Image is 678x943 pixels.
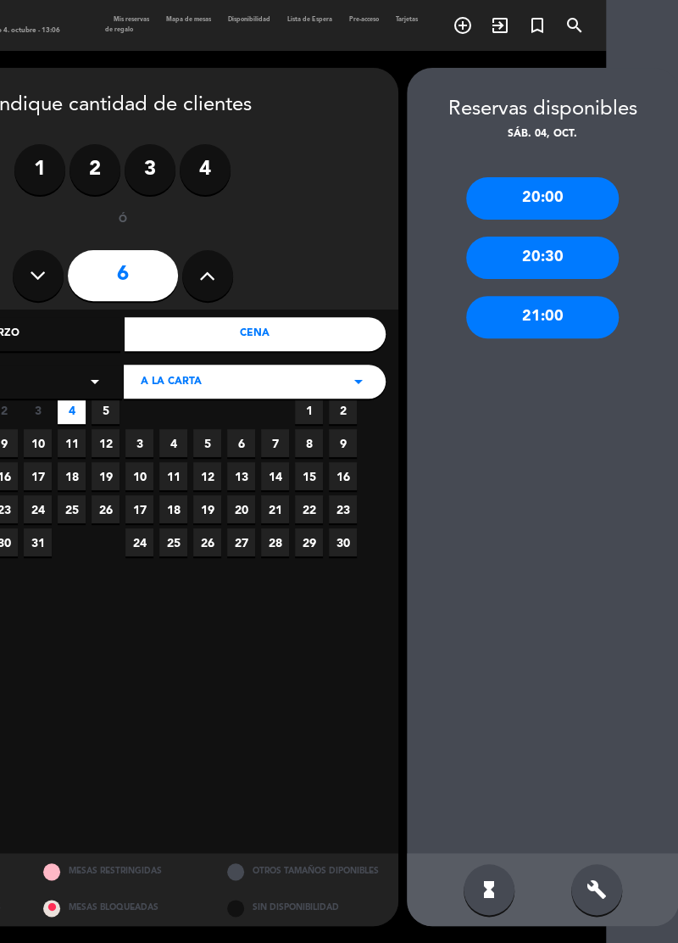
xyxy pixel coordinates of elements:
i: build [586,879,607,900]
span: Pre-acceso [341,17,387,23]
span: 24 [125,528,153,556]
label: 1 [14,144,65,195]
span: 25 [58,495,86,523]
i: hourglass_full [479,879,499,900]
span: Mis reservas [105,17,158,23]
span: 10 [125,462,153,490]
span: 11 [58,429,86,457]
i: chevron_right [281,325,299,343]
span: 30 [329,528,357,556]
span: 16 [329,462,357,490]
span: 25 [159,528,187,556]
span: 28 [261,528,289,556]
span: 24 [24,495,52,523]
span: 13 [227,462,255,490]
span: 31 [24,528,52,556]
span: 14 [261,462,289,490]
span: 21 [261,495,289,523]
span: 15 [295,462,323,490]
span: Mapa de mesas [158,17,220,23]
span: 23 [329,495,357,523]
span: 5 [193,429,221,457]
span: 3 [125,429,153,457]
span: A LA CARTA [141,374,202,391]
div: Cena [125,317,386,351]
span: 12 [92,429,119,457]
span: 5 [92,396,119,424]
span: 26 [92,495,119,523]
span: 19 [92,462,119,490]
i: arrow_drop_down [85,371,105,392]
span: 11 [159,462,187,490]
div: MESAS RESTRINGIDAS [31,853,214,890]
i: search [564,15,585,36]
i: exit_to_app [490,15,510,36]
span: 8 [295,429,323,457]
i: add_circle_outline [453,15,473,36]
span: 4 [159,429,187,457]
div: ó [95,212,150,229]
span: 1 [295,396,323,424]
span: Lista de Espera [279,17,341,23]
i: turned_in_not [527,15,547,36]
span: 9 [329,429,357,457]
span: Disponibilidad [220,17,279,23]
div: 21:00 [466,296,619,338]
div: SIN DISPONIBILIDAD [214,890,398,926]
div: 20:00 [466,177,619,220]
span: 22 [295,495,323,523]
span: 19 [193,495,221,523]
span: 20 [227,495,255,523]
div: OTROS TAMAÑOS DIPONIBLES [214,853,398,890]
span: 17 [125,495,153,523]
span: 18 [159,495,187,523]
span: 27 [227,528,255,556]
label: 3 [125,144,175,195]
span: 3 [24,396,52,424]
label: 2 [69,144,120,195]
span: 18 [58,462,86,490]
span: 4 [58,396,86,424]
i: arrow_drop_down [348,371,369,392]
span: 7 [261,429,289,457]
span: 29 [295,528,323,556]
span: 26 [193,528,221,556]
div: MESAS BLOQUEADAS [31,890,214,926]
span: 17 [24,462,52,490]
span: 2 [329,396,357,424]
span: 6 [227,429,255,457]
div: 20:30 [466,237,619,279]
span: 10 [24,429,52,457]
label: 4 [180,144,231,195]
span: 12 [193,462,221,490]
